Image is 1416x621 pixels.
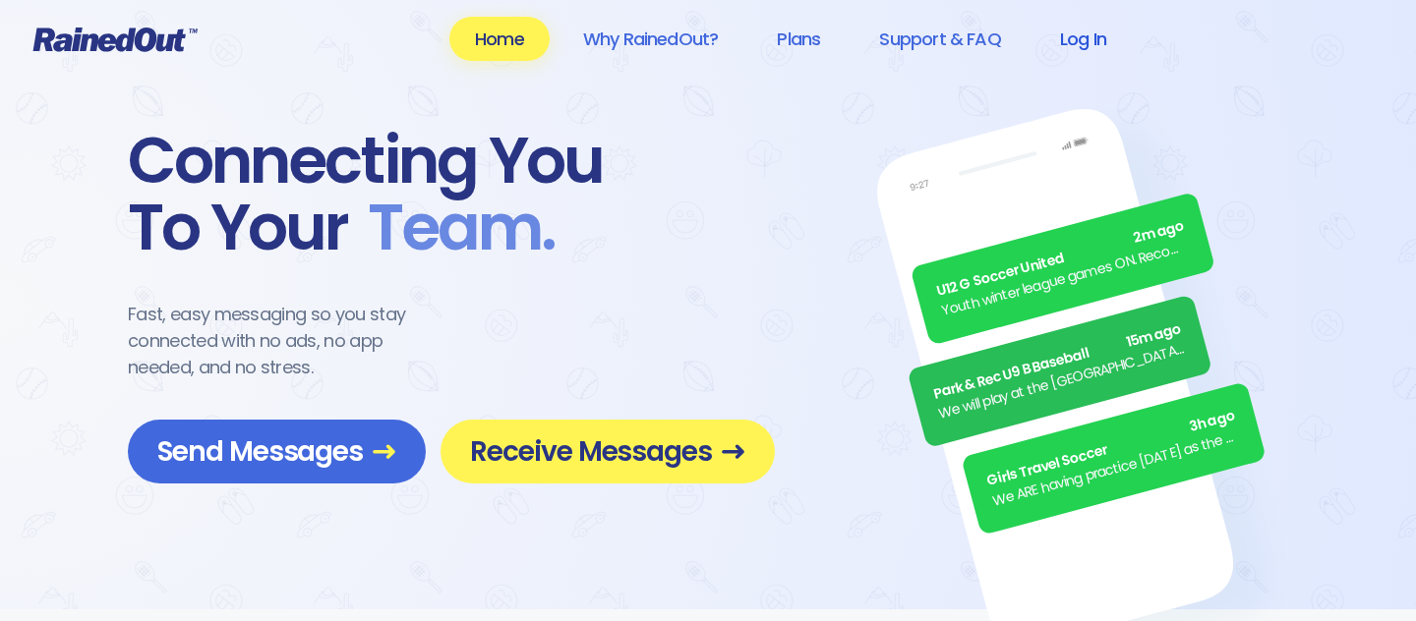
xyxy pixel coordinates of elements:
a: Home [449,17,550,61]
div: We ARE having practice [DATE] as the sun is finally out. [990,425,1243,512]
div: Connecting You To Your [128,128,775,261]
span: Team . [348,195,555,261]
a: Send Messages [128,420,426,483]
div: Youth winter league games ON. Recommend running shoes/sneakers for players as option for footwear. [939,236,1192,322]
a: Support & FAQ [854,17,1026,61]
a: Plans [751,17,846,61]
div: Fast, easy messaging so you stay connected with no ads, no app needed, and no stress. [128,301,442,380]
span: Send Messages [157,434,396,469]
div: U12 G Soccer United [934,216,1187,303]
span: 3h ago [1187,406,1237,438]
span: Receive Messages [470,434,745,469]
div: We will play at the [GEOGRAPHIC_DATA]. Wear white, be at the field by 5pm. [936,338,1189,424]
a: Why RainedOut? [558,17,744,61]
div: Park & Rec U9 B Baseball [931,318,1184,405]
span: 2m ago [1132,216,1187,250]
div: Girls Travel Soccer [985,406,1238,492]
a: Log In [1034,17,1132,61]
a: Receive Messages [441,420,775,483]
span: 15m ago [1124,318,1183,353]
